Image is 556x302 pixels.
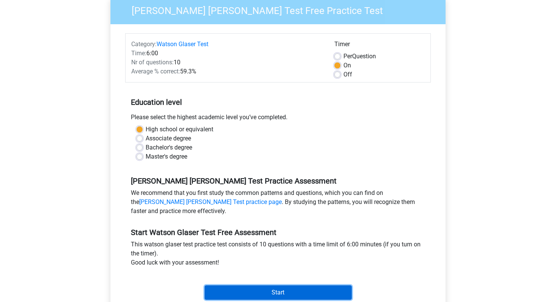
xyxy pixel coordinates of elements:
label: Question [343,52,376,61]
span: Average % correct: [131,68,180,75]
div: 59.3% [126,67,329,76]
span: Category: [131,40,157,48]
h5: Education level [131,95,425,110]
div: 6:00 [126,49,329,58]
h3: [PERSON_NAME] [PERSON_NAME] Test Free Practice Test [123,2,440,17]
div: Please select the highest academic level you’ve completed. [125,113,431,125]
div: 10 [126,58,329,67]
div: Timer [334,40,425,52]
a: [PERSON_NAME] [PERSON_NAME] Test practice page [139,198,282,205]
div: This watson glaser test practice test consists of 10 questions with a time limit of 6:00 minutes ... [125,240,431,270]
span: Time: [131,50,146,57]
h5: [PERSON_NAME] [PERSON_NAME] Test Practice Assessment [131,176,425,185]
h5: Start Watson Glaser Test Free Assessment [131,228,425,237]
label: Associate degree [146,134,191,143]
label: On [343,61,351,70]
label: Off [343,70,352,79]
label: High school or equivalent [146,125,213,134]
label: Bachelor's degree [146,143,192,152]
span: Per [343,53,352,60]
label: Master's degree [146,152,187,161]
span: Nr of questions: [131,59,174,66]
div: We recommend that you first study the common patterns and questions, which you can find on the . ... [125,188,431,219]
a: Watson Glaser Test [157,40,208,48]
input: Start [205,285,352,300]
